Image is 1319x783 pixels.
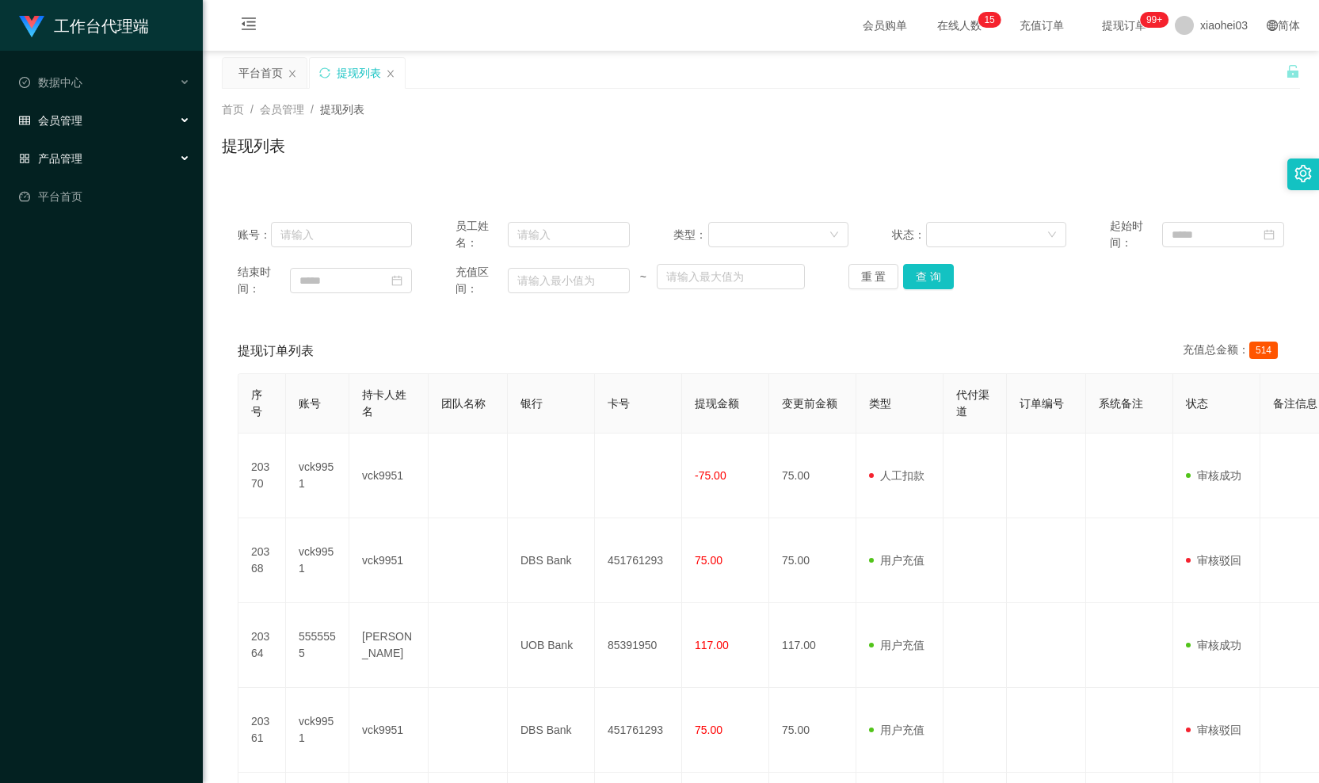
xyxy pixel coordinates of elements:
span: 审核成功 [1186,639,1241,651]
span: 账号： [238,227,271,243]
td: 451761293 [595,688,682,773]
input: 请输入最小值为 [508,268,630,293]
td: vck9951 [349,434,429,518]
td: 20364 [238,603,286,688]
span: 提现列表 [320,103,364,116]
span: 备注信息 [1273,397,1317,410]
span: 审核成功 [1186,469,1241,482]
a: 图标: dashboard平台首页 [19,181,190,212]
span: 状态 [1186,397,1208,410]
span: 514 [1249,342,1278,359]
span: 类型 [869,397,891,410]
i: 图标: close [386,69,395,78]
span: 会员管理 [260,103,304,116]
td: 20368 [238,518,286,603]
td: 75.00 [769,518,856,603]
span: 起始时间： [1110,218,1162,251]
span: 系统备注 [1099,397,1143,410]
span: 提现订单 [1094,20,1154,31]
input: 请输入 [508,222,630,247]
td: 85391950 [595,603,682,688]
td: 75.00 [769,434,856,518]
span: 充值订单 [1012,20,1072,31]
span: 类型： [673,227,707,243]
span: 代付渠道 [956,388,989,418]
h1: 工作台代理端 [54,1,149,52]
button: 重 置 [848,264,899,289]
img: logo.9652507e.png [19,16,44,38]
sup: 1069 [1140,12,1168,28]
span: 状态： [892,227,926,243]
a: 工作台代理端 [19,19,149,32]
p: 1 [984,12,989,28]
span: / [311,103,314,116]
input: 请输入 [271,222,412,247]
h1: 提现列表 [222,134,285,158]
td: 5555555 [286,603,349,688]
i: 图标: calendar [1264,229,1275,240]
i: 图标: close [288,69,297,78]
i: 图标: calendar [391,275,402,286]
span: 卡号 [608,397,630,410]
td: DBS Bank [508,518,595,603]
span: 首页 [222,103,244,116]
span: 审核驳回 [1186,724,1241,736]
button: 查 询 [903,264,954,289]
span: 订单编号 [1020,397,1064,410]
span: -75.00 [695,469,726,482]
span: 用户充值 [869,724,924,736]
span: 用户充值 [869,639,924,651]
td: 20370 [238,434,286,518]
input: 请输入最大值为 [657,264,805,289]
span: 在线人数 [929,20,989,31]
span: 变更前金额 [782,397,837,410]
i: 图标: down [1047,230,1057,241]
span: 75.00 [695,554,722,567]
span: 账号 [299,397,321,410]
p: 5 [989,12,995,28]
sup: 15 [978,12,1001,28]
td: 451761293 [595,518,682,603]
i: 图标: table [19,115,30,126]
span: 产品管理 [19,152,82,165]
span: / [250,103,254,116]
span: 结束时间： [238,264,290,297]
span: 117.00 [695,639,729,651]
span: 审核驳回 [1186,554,1241,567]
td: DBS Bank [508,688,595,773]
td: vck9951 [349,518,429,603]
i: 图标: check-circle-o [19,77,30,88]
span: 序号 [251,388,262,418]
span: 充值区间： [456,264,508,297]
div: 提现列表 [337,58,381,88]
span: 人工扣款 [869,469,924,482]
div: 平台首页 [238,58,283,88]
span: 团队名称 [441,397,486,410]
td: vck9951 [349,688,429,773]
td: vck9951 [286,434,349,518]
td: vck9951 [286,688,349,773]
i: 图标: appstore-o [19,153,30,164]
i: 图标: down [829,230,839,241]
span: 提现金额 [695,397,739,410]
span: ~ [630,269,656,285]
i: 图标: sync [319,67,330,78]
span: 持卡人姓名 [362,388,406,418]
td: 117.00 [769,603,856,688]
span: 银行 [520,397,543,410]
span: 用户充值 [869,554,924,567]
span: 提现订单列表 [238,342,314,361]
i: 图标: global [1267,20,1278,31]
td: 20361 [238,688,286,773]
td: UOB Bank [508,603,595,688]
td: vck9951 [286,518,349,603]
span: 数据中心 [19,76,82,89]
div: 充值总金额： [1183,342,1284,361]
span: 员工姓名： [456,218,508,251]
span: 会员管理 [19,114,82,127]
span: 75.00 [695,724,722,736]
i: 图标: setting [1294,165,1312,182]
td: 75.00 [769,688,856,773]
td: [PERSON_NAME] [349,603,429,688]
i: 图标: unlock [1286,64,1300,78]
